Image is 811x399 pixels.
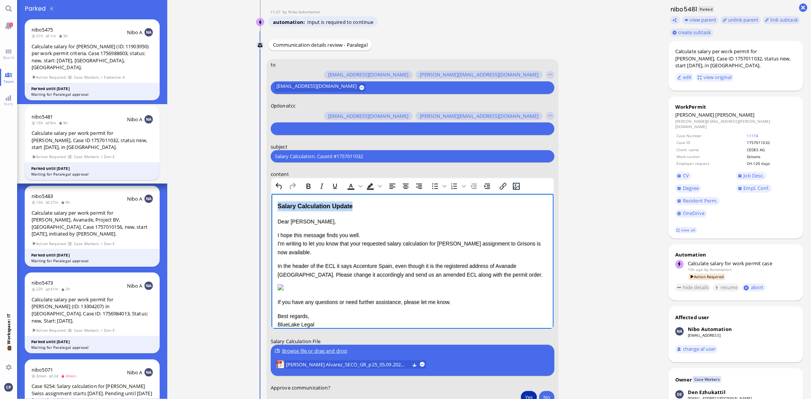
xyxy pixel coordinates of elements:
[688,326,732,332] div: Nibo Automation
[59,120,70,125] span: 9h
[25,4,48,13] span: Parked
[127,195,143,202] span: Nibo A
[73,154,99,160] span: Case Workers
[104,327,115,334] span: Den E
[32,209,153,237] div: Calculate salary per work permit for [PERSON_NAME], Avanade, Project BV, [GEOGRAPHIC_DATA]. Case ...
[6,118,276,144] p: Best regards, BlueLake Legal [STREET_ADDRESS]
[683,185,699,192] span: Degree
[127,116,143,123] span: Nibo A
[412,362,417,367] button: Download Buritica Alvarez_SECO_GR_p25_05.09.2025.pdf
[675,197,720,205] a: Resident Perm.
[51,6,53,11] span: 6
[271,384,330,391] span: Approve communication?
[286,360,409,369] span: [PERSON_NAME] Alvarez_SECO_GR_p25_05.09.2025.pdf
[675,376,692,383] div: Owner
[420,362,425,367] button: remove
[31,258,153,264] div: Waiting for Paralegal approval
[32,296,153,324] div: Calculate salary per work permit for [PERSON_NAME] (ID: 13304207) in [GEOGRAPHIC_DATA]. Case ID: ...
[688,260,797,267] div: Calculate salary for work permit case
[59,33,70,38] span: 3h
[6,68,276,85] p: In the header of the ECL it says Accenture Spain, even though it is the registered address of Ava...
[32,286,46,291] span: 22h
[420,113,538,119] span: [PERSON_NAME][EMAIL_ADDRESS][DOMAIN_NAME]
[736,172,767,180] a: Job Desc.
[328,113,408,119] span: [EMAIL_ADDRESS][DOMAIN_NAME]
[713,283,740,292] button: resume
[742,283,766,291] button: abort
[688,332,721,338] a: [EMAIL_ADDRESS]
[675,327,684,336] img: Nibo Automation
[61,199,73,205] span: 9h
[386,181,399,192] button: Align left
[31,171,153,177] div: Waiting for Paralegal approval
[288,9,320,14] span: automation@nibo.ai
[275,83,366,92] button: [EMAIL_ADDRESS][DOMAIN_NAME]
[32,120,46,125] span: 15h
[271,143,287,150] span: subject
[32,241,66,247] span: Action Required
[510,181,523,192] button: Insert/edit image
[675,73,694,82] button: edit
[61,373,78,378] span: 3mon
[127,282,143,289] span: Nibo A
[399,181,412,192] button: Align center
[31,345,153,350] div: Waiting for Paralegal approval
[31,339,153,345] div: Parked until [DATE]
[675,283,711,292] button: hide details
[276,83,357,92] span: [EMAIL_ADDRESS][DOMAIN_NAME]
[32,279,53,286] span: nibo5473
[670,28,713,37] button: create subtask
[32,26,53,33] span: nibo5475
[104,74,125,81] span: Fabienne A
[100,327,103,334] span: /
[127,29,143,36] span: Nibo A
[668,5,698,14] h1: nibo5481
[46,286,61,291] span: 41m
[413,181,425,192] button: Align right
[497,181,509,192] button: Insert/edit link
[682,16,719,24] button: view parent
[683,172,689,179] span: CV
[104,241,115,247] span: Den E
[688,389,725,396] div: Den Ezhukattil
[271,102,290,109] span: Optional
[286,181,299,192] button: Redo
[291,102,295,109] span: cc
[271,194,554,329] iframe: Rich Text Area
[31,92,153,97] div: Waiting for Paralegal approval
[693,376,721,383] span: Case Workers
[32,33,46,38] span: 21h
[675,184,701,193] a: Degree
[763,16,800,24] task-group-action-menu: link subtask
[46,33,59,38] span: 1m
[256,18,265,27] img: Nibo Automation
[704,267,708,272] span: by
[746,154,796,160] td: Grisons
[104,154,115,160] span: Den E
[6,104,276,112] p: If you have any questions or need further assistance, please let me know.
[32,130,153,151] div: Calculate salary per work permit for [PERSON_NAME], Case ID 1757011032, status new, start [DATE],...
[32,366,53,373] a: nibo5071
[286,360,409,369] a: View Buritica Alvarez_SECO_GR_p25_05.09.2025.pdf
[676,139,746,146] td: Case ID
[746,139,796,146] td: 1757011032
[364,181,383,192] div: Background color Black
[61,286,73,291] span: 2h
[273,19,307,25] span: automation
[6,90,12,97] img: e3e09bf5-d084-4060-a565-f150bb431042
[31,166,153,171] div: Parked until [DATE]
[271,61,276,68] span: to
[675,172,691,180] a: CV
[32,193,53,199] a: nibo5483
[32,373,49,378] span: 3mon
[271,171,289,177] span: content
[328,72,408,78] span: [EMAIL_ADDRESS][DOMAIN_NAME]
[467,181,480,192] button: Decrease indent
[32,113,53,120] a: nibo5481
[46,120,59,125] span: 8m
[416,71,543,79] button: [PERSON_NAME][EMAIL_ADDRESS][DOMAIN_NAME]
[100,241,103,247] span: /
